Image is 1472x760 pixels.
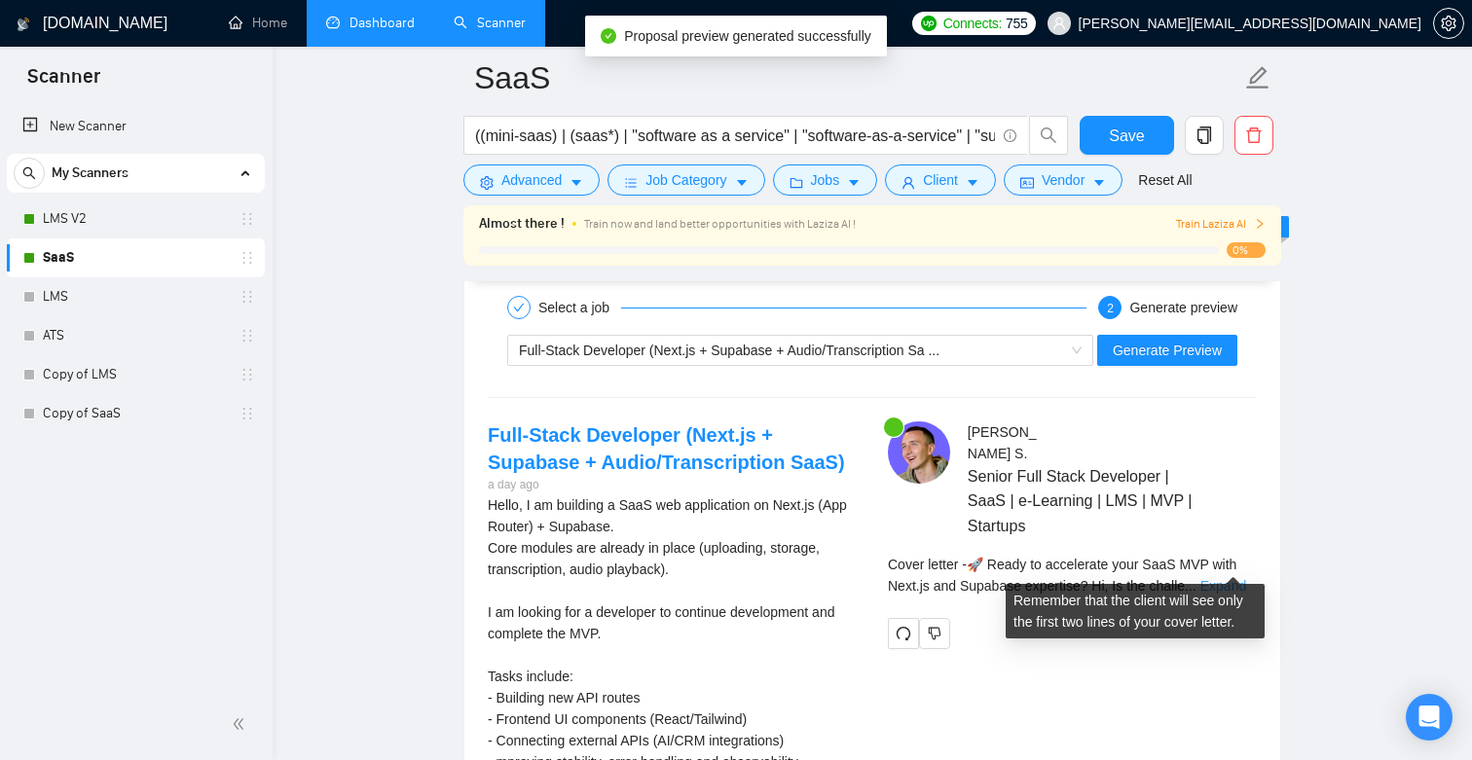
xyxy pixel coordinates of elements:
[847,175,861,190] span: caret-down
[1433,16,1464,31] a: setting
[570,175,583,190] span: caret-down
[7,107,265,146] li: New Scanner
[232,714,251,734] span: double-left
[15,166,44,180] span: search
[1030,127,1067,144] span: search
[584,217,856,231] span: Train now and land better opportunities with Laziza AI !
[488,476,857,494] div: a day ago
[12,62,116,103] span: Scanner
[1254,218,1266,230] span: right
[601,28,616,44] span: check-circle
[1129,296,1237,319] div: Generate preview
[326,15,415,31] a: dashboardDashboard
[1406,694,1453,741] div: Open Intercom Messenger
[1227,242,1266,258] span: 0%
[1097,335,1237,366] button: Generate Preview
[966,175,979,190] span: caret-down
[1186,127,1223,144] span: copy
[943,13,1002,34] span: Connects:
[43,238,228,277] a: SaaS
[1006,13,1027,34] span: 755
[474,54,1241,102] input: Scanner name...
[921,16,937,31] img: upwork-logo.png
[1029,116,1068,155] button: search
[513,302,525,313] span: check
[239,406,255,421] span: holder
[790,175,803,190] span: folder
[968,424,1037,461] span: [PERSON_NAME] S .
[968,464,1199,537] span: Senior Full Stack Developer | SaaS | e-Learning | LMS | MVP | Startups
[1176,215,1266,234] button: Train Laziza AI
[1245,65,1270,90] span: edit
[773,164,878,196] button: folderJobscaret-down
[1020,175,1034,190] span: idcard
[43,355,228,394] a: Copy of LMS
[501,169,562,191] span: Advanced
[902,175,915,190] span: user
[239,250,255,266] span: holder
[475,124,995,148] input: Search Freelance Jobs...
[22,107,249,146] a: New Scanner
[17,9,30,40] img: logo
[43,199,228,238] a: LMS V2
[488,424,845,473] a: Full-Stack Developer (Next.js + Supabase + Audio/Transcription SaaS)
[607,164,764,196] button: barsJob Categorycaret-down
[1006,584,1265,638] div: Remember that the client will see only the first two lines of your cover letter.
[52,154,129,193] span: My Scanners
[888,557,1236,594] span: Cover letter - 🚀 Ready to accelerate your SaaS MVP with Next.js and Supabase expertise? Hi, Is th...
[229,15,287,31] a: homeHome
[538,296,621,319] div: Select a job
[1434,16,1463,31] span: setting
[889,626,918,641] span: redo
[645,169,726,191] span: Job Category
[1138,169,1192,191] a: Reset All
[624,28,871,44] span: Proposal preview generated successfully
[519,343,939,358] span: Full-Stack Developer (Next.js + Supabase + Audio/Transcription Sa ...
[1234,116,1273,155] button: delete
[43,277,228,316] a: LMS
[239,328,255,344] span: holder
[888,554,1257,597] div: Remember that the client will see only the first two lines of your cover letter.
[1107,302,1114,315] span: 2
[239,211,255,227] span: holder
[735,175,749,190] span: caret-down
[239,289,255,305] span: holder
[1052,17,1066,30] span: user
[1004,164,1122,196] button: idcardVendorcaret-down
[624,175,638,190] span: bars
[479,213,565,235] span: Almost there !
[1080,116,1174,155] button: Save
[1042,169,1085,191] span: Vendor
[888,618,919,649] button: redo
[1433,8,1464,39] button: setting
[1092,175,1106,190] span: caret-down
[1109,124,1144,148] span: Save
[888,421,950,484] img: c1fLOt7IRNoRTqMDzQpH-yuksa4op7fHU5moMo4jw0wVFd4TEvIxXRy8xfbAMSqx44
[14,158,45,189] button: search
[1113,340,1222,361] span: Generate Preview
[923,169,958,191] span: Client
[928,626,941,641] span: dislike
[43,316,228,355] a: ATS
[885,164,996,196] button: userClientcaret-down
[1004,129,1016,142] span: info-circle
[7,154,265,433] li: My Scanners
[1235,127,1272,144] span: delete
[454,15,526,31] a: searchScanner
[480,175,494,190] span: setting
[811,169,840,191] span: Jobs
[1185,116,1224,155] button: copy
[919,618,950,649] button: dislike
[463,164,600,196] button: settingAdvancedcaret-down
[239,367,255,382] span: holder
[43,394,228,433] a: Copy of SaaS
